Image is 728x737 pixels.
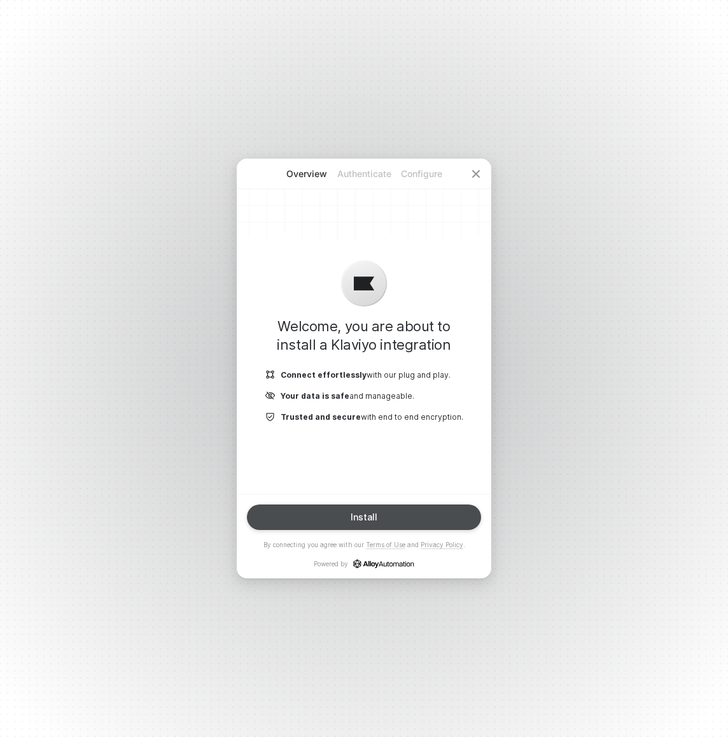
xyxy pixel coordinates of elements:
div: Install [351,512,377,522]
img: icon [265,390,276,401]
b: Connect effortlessly [281,370,367,380]
a: icon-success [353,559,414,568]
img: icon [354,273,374,294]
p: Configure [393,168,450,180]
p: and manageable. [281,390,414,401]
a: Terms of Use [366,541,405,549]
a: Privacy Policy [421,541,463,549]
h1: Welcome, you are about to install a Klaviyo integration [257,317,471,354]
b: Trusted and secure [281,412,361,422]
img: icon [265,369,276,380]
img: icon [265,411,276,422]
span: icon-close [471,169,481,179]
p: Authenticate [335,168,393,180]
button: Install [247,504,481,530]
p: By connecting you agree with our and . [263,540,465,549]
b: Your data is safe [281,391,349,401]
p: Powered by [314,559,414,568]
p: Overview [278,168,335,180]
p: with our plug and play. [281,369,451,380]
p: with end to end encryption. [281,411,463,422]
